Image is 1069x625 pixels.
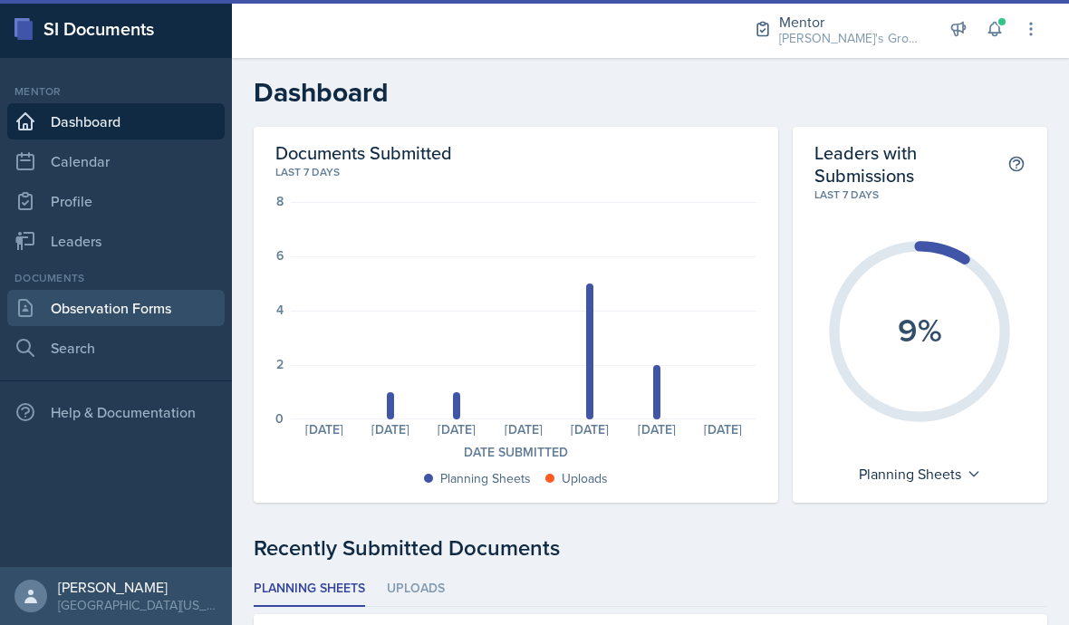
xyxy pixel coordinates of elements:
[689,423,756,436] div: [DATE]
[623,423,689,436] div: [DATE]
[7,183,225,219] a: Profile
[7,330,225,366] a: Search
[275,443,756,462] div: Date Submitted
[275,141,756,164] h2: Documents Submitted
[898,305,942,352] text: 9%
[7,290,225,326] a: Observation Forms
[276,249,284,262] div: 6
[7,394,225,430] div: Help & Documentation
[424,423,490,436] div: [DATE]
[276,195,284,207] div: 8
[7,143,225,179] a: Calendar
[58,578,217,596] div: [PERSON_NAME]
[562,469,608,488] div: Uploads
[7,223,225,259] a: Leaders
[254,532,1047,564] div: Recently Submitted Documents
[814,187,1026,203] div: Last 7 days
[779,29,924,48] div: [PERSON_NAME]'s Group / Fall 2025
[254,572,365,607] li: Planning Sheets
[7,270,225,286] div: Documents
[275,412,284,425] div: 0
[291,423,357,436] div: [DATE]
[7,83,225,100] div: Mentor
[357,423,423,436] div: [DATE]
[254,76,1047,109] h2: Dashboard
[490,423,556,436] div: [DATE]
[275,164,756,180] div: Last 7 days
[7,103,225,139] a: Dashboard
[557,423,623,436] div: [DATE]
[779,11,924,33] div: Mentor
[58,596,217,614] div: [GEOGRAPHIC_DATA][US_STATE] in [GEOGRAPHIC_DATA]
[814,141,1007,187] h2: Leaders with Submissions
[276,303,284,316] div: 4
[387,572,445,607] li: Uploads
[276,358,284,370] div: 2
[440,469,531,488] div: Planning Sheets
[850,459,990,488] div: Planning Sheets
